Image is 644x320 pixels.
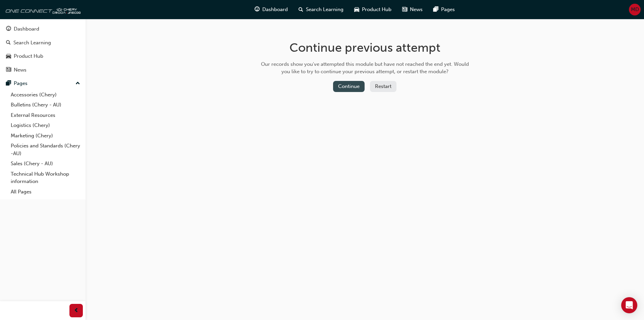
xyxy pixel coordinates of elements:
[249,3,293,16] a: guage-iconDashboard
[621,297,637,313] div: Open Intercom Messenger
[6,67,11,73] span: news-icon
[8,141,83,158] a: Policies and Standards (Chery -AU)
[362,6,391,13] span: Product Hub
[14,52,43,60] div: Product Hub
[259,40,471,55] h1: Continue previous attempt
[8,100,83,110] a: Bulletins (Chery - AU)
[8,169,83,187] a: Technical Hub Workshop information
[333,81,365,92] button: Continue
[370,81,396,92] button: Restart
[14,66,26,74] div: News
[8,187,83,197] a: All Pages
[14,25,39,33] div: Dashboard
[74,307,79,315] span: prev-icon
[6,26,11,32] span: guage-icon
[629,4,641,15] button: MD
[8,110,83,121] a: External Resources
[6,40,11,46] span: search-icon
[8,158,83,169] a: Sales (Chery - AU)
[402,5,407,14] span: news-icon
[3,77,83,90] button: Pages
[3,64,83,76] a: News
[14,80,28,87] div: Pages
[3,21,83,77] button: DashboardSearch LearningProduct HubNews
[631,6,639,13] span: MD
[397,3,428,16] a: news-iconNews
[3,3,80,16] img: oneconnect
[3,37,83,49] a: Search Learning
[299,5,303,14] span: search-icon
[3,50,83,62] a: Product Hub
[13,39,51,47] div: Search Learning
[354,5,359,14] span: car-icon
[8,131,83,141] a: Marketing (Chery)
[306,6,343,13] span: Search Learning
[6,81,11,87] span: pages-icon
[75,79,80,88] span: up-icon
[259,60,471,76] div: Our records show you've attempted this module but have not reached the end yet. Would you like to...
[441,6,455,13] span: Pages
[410,6,423,13] span: News
[8,90,83,100] a: Accessories (Chery)
[428,3,460,16] a: pages-iconPages
[293,3,349,16] a: search-iconSearch Learning
[262,6,288,13] span: Dashboard
[433,5,438,14] span: pages-icon
[349,3,397,16] a: car-iconProduct Hub
[255,5,260,14] span: guage-icon
[6,53,11,59] span: car-icon
[3,23,83,35] a: Dashboard
[8,120,83,131] a: Logistics (Chery)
